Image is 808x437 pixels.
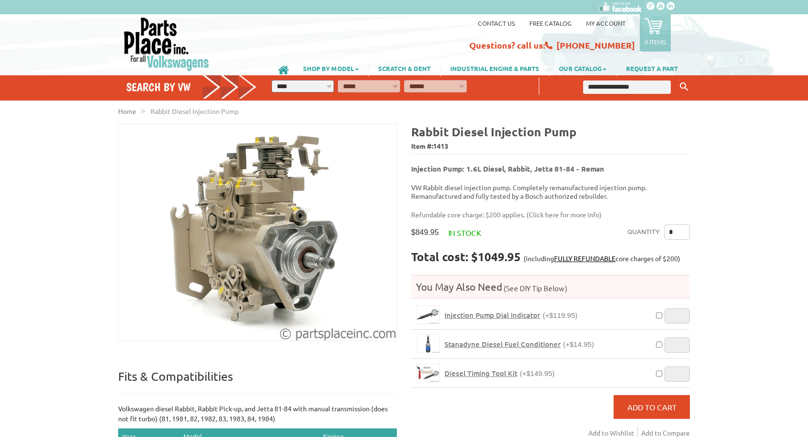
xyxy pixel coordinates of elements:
p: 0 items [645,38,666,46]
h4: You May Also Need [411,280,690,293]
a: FULLY REFUNDABLE [554,254,616,263]
a: Stanadyne Diesel Fuel Conditioner [416,335,440,353]
span: Diesel Timing Tool Kit [444,368,517,378]
span: Rabbit Diesel Injection Pump [151,107,239,115]
a: REQUEST A PART [616,60,687,76]
span: In stock [448,228,481,237]
a: Injection Pump Dial Indicator [416,305,440,324]
a: INDUSTRIAL ENGINE & PARTS [441,60,549,76]
b: Rabbit Diesel Injection Pump [411,124,576,139]
p: Volkswagen diesel Rabbit, Rabbit Pick-up, and Jetta 81-84 with manual transmission (does not fit ... [118,404,397,424]
span: (See DIY Tip Below) [502,284,567,293]
a: Contact us [478,19,515,27]
span: Stanadyne Diesel Fuel Conditioner [444,339,561,349]
span: (including core charges of $200) [524,254,680,263]
button: Keyword Search [677,79,691,95]
a: Free Catalog [529,19,572,27]
span: Add to Cart [627,402,677,412]
img: Diesel Timing Tool Kit [416,364,439,382]
p: VW Rabbit diesel injection pump. Completely remanufactured injection pump. Remanufactured and ful... [411,183,690,200]
a: Home [118,107,136,115]
span: (+$149.95) [520,369,555,377]
a: Diesel Timing Tool Kit(+$149.95) [444,369,555,378]
strong: Total cost: $1049.95 [411,249,521,264]
span: $849.95 [411,228,439,237]
span: Item #: [411,140,690,153]
a: Click here for more info [529,210,599,219]
p: Fits & Compatibilities [118,369,397,394]
span: Injection Pump Dial Indicator [444,310,540,320]
img: Rabbit Diesel Injection Pump [119,124,396,341]
img: Parts Place Inc! [123,17,210,71]
a: Diesel Timing Tool Kit [416,364,440,382]
button: Add to Cart [614,395,690,419]
img: Injection Pump Dial Indicator [416,306,439,324]
span: (+$119.95) [543,311,577,319]
a: OUR CATALOG [549,60,616,76]
span: 1413 [433,142,448,150]
a: Stanadyne Diesel Fuel Conditioner(+$14.95) [444,340,594,349]
img: Stanadyne Diesel Fuel Conditioner [416,335,439,353]
label: Quantity [627,224,660,240]
a: SCRATCH & DENT [369,60,440,76]
a: 0 items [640,14,671,51]
p: Refundable core charge: $200 applies. ( ) [411,210,683,220]
b: Injection Pump: 1.6L Diesel, Rabbit, Jetta 81-84 - Reman [411,164,604,173]
h4: Search by VW [126,80,257,94]
a: My Account [586,19,626,27]
span: (+$14.95) [563,340,594,348]
a: Injection Pump Dial Indicator(+$119.95) [444,311,577,320]
a: SHOP BY MODEL [293,60,368,76]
